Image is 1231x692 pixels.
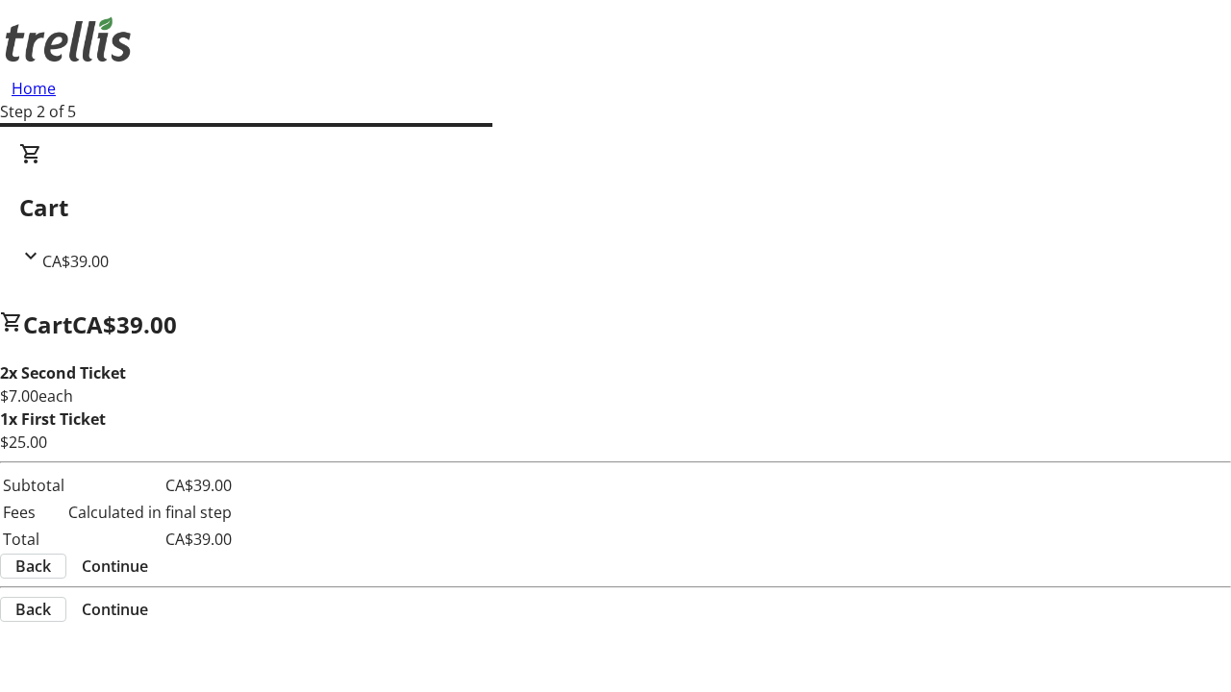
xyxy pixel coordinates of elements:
[67,527,233,552] td: CA$39.00
[82,598,148,621] span: Continue
[42,251,109,272] span: CA$39.00
[66,598,163,621] button: Continue
[67,473,233,498] td: CA$39.00
[19,190,1212,225] h2: Cart
[2,473,65,498] td: Subtotal
[72,309,177,340] span: CA$39.00
[23,309,72,340] span: Cart
[15,555,51,578] span: Back
[2,527,65,552] td: Total
[15,598,51,621] span: Back
[82,555,148,578] span: Continue
[67,500,233,525] td: Calculated in final step
[66,555,163,578] button: Continue
[2,500,65,525] td: Fees
[19,142,1212,273] div: CartCA$39.00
